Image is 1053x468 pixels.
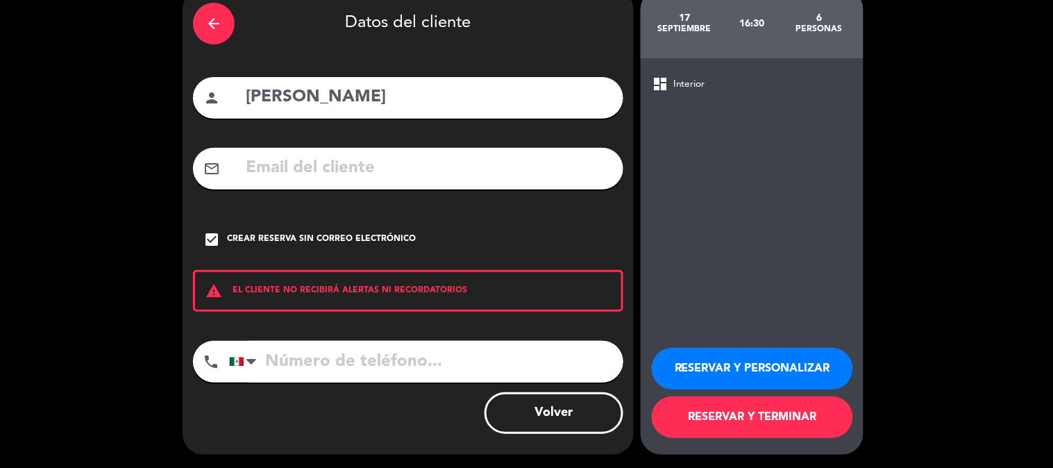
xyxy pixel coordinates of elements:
button: RESERVAR Y TERMINAR [652,396,853,438]
i: check_box [203,231,220,248]
i: phone [203,353,219,370]
span: dashboard [652,76,668,92]
div: 6 [786,12,853,24]
div: septiembre [651,24,718,35]
button: Volver [485,392,623,434]
input: Nombre del cliente [244,83,613,112]
span: Interior [673,76,705,92]
i: person [203,90,220,106]
input: Email del cliente [244,154,613,183]
div: EL CLIENTE NO RECIBIRÁ ALERTAS NI RECORDATORIOS [193,270,623,312]
button: RESERVAR Y PERSONALIZAR [652,348,853,390]
i: warning [195,283,233,299]
div: Mexico (México): +52 [230,342,262,382]
i: arrow_back [205,15,222,32]
div: 17 [651,12,718,24]
div: Crear reserva sin correo electrónico [227,233,416,246]
div: personas [786,24,853,35]
input: Número de teléfono... [229,341,623,383]
i: mail_outline [203,160,220,177]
